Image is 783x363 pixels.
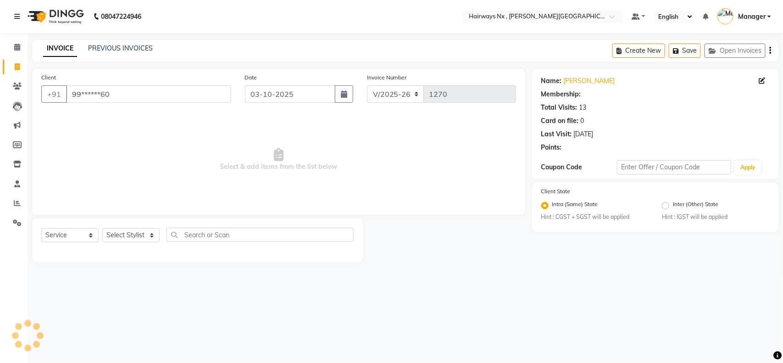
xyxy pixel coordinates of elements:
input: Search by Name/Mobile/Email/Code [66,85,231,103]
div: Coupon Code [541,162,617,172]
small: Hint : CGST + SGST will be applied [541,213,649,221]
div: Membership: [541,89,581,99]
button: Apply [735,161,761,174]
button: +91 [41,85,67,103]
div: 0 [581,116,584,126]
button: Save [669,44,701,58]
label: Date [245,73,257,82]
button: Create New [612,44,665,58]
div: 13 [579,103,587,112]
span: Manager [738,12,766,22]
span: Select & add items from the list below [41,114,516,206]
div: [DATE] [574,129,594,139]
label: Client [41,73,56,82]
a: PREVIOUS INVOICES [88,44,153,52]
div: Points: [541,143,562,152]
b: 08047224946 [101,4,141,29]
input: Enter Offer / Coupon Code [617,160,731,174]
label: Invoice Number [367,73,407,82]
img: Manager [717,8,733,24]
div: Last Visit: [541,129,572,139]
img: logo [23,4,86,29]
small: Hint : IGST will be applied [662,213,769,221]
button: Open Invoices [705,44,766,58]
label: Intra (Same) State [552,200,598,211]
a: [PERSON_NAME] [564,76,615,86]
a: INVOICE [43,40,77,57]
div: Name: [541,76,562,86]
div: Card on file: [541,116,579,126]
div: Total Visits: [541,103,578,112]
label: Inter (Other) State [673,200,718,211]
input: Search or Scan [167,228,354,242]
label: Client State [541,187,571,195]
